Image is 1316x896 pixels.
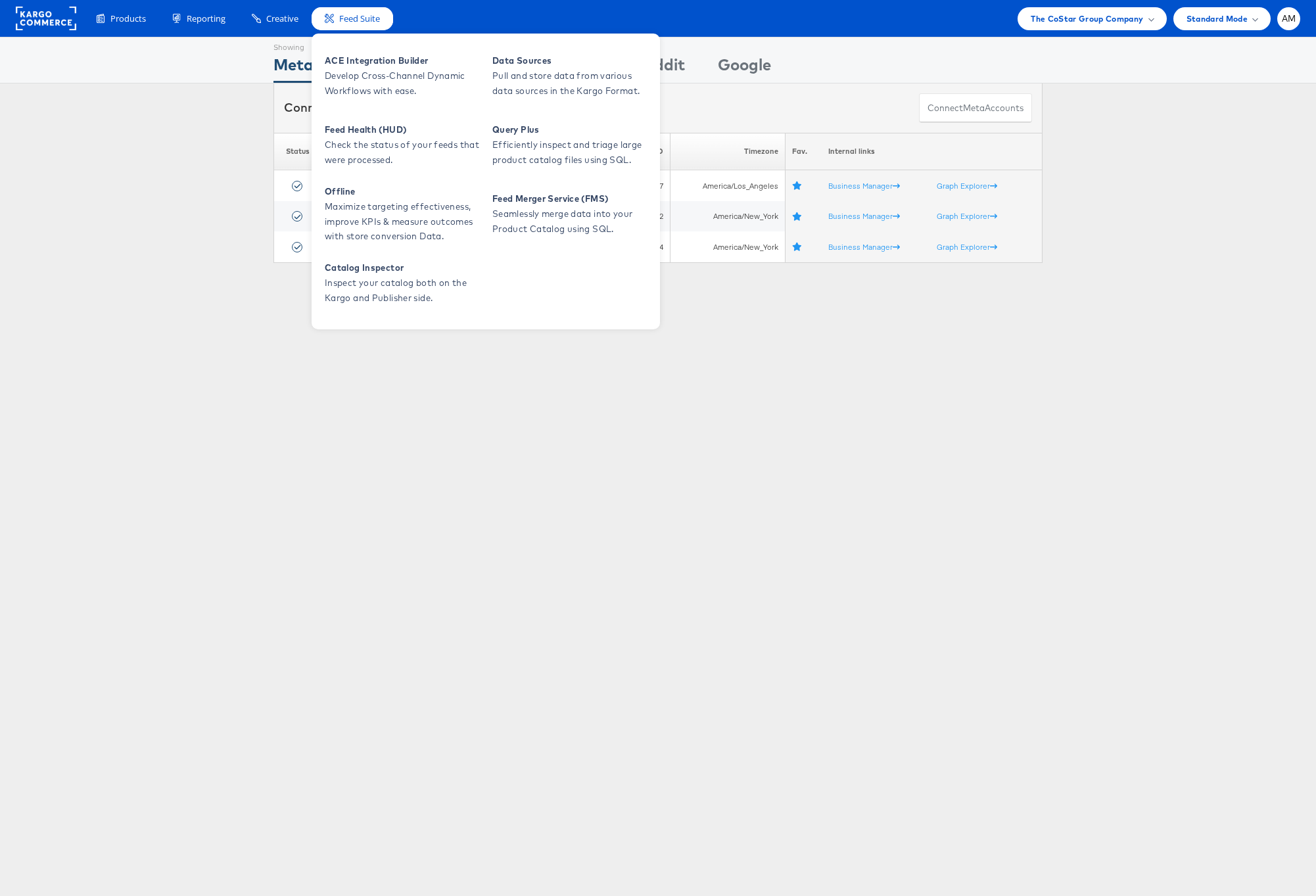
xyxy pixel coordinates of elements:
[670,201,786,232] td: America/New_York
[187,12,225,25] span: Reporting
[318,250,486,316] a: Catalog Inspector Inspect your catalog both on the Kargo and Publisher side.
[325,199,482,244] span: Maximize targeting effectiveness, improve KPIs & measure outcomes with store conversion Data.
[1282,14,1296,23] span: AM
[325,184,482,199] span: Offline
[325,137,482,168] span: Check the status of your feeds that were processed.
[937,181,997,191] a: Graph Explorer
[828,242,900,252] a: Business Manager
[492,191,650,206] span: Feed Merger Service (FMS)
[636,53,685,83] div: Reddit
[318,181,486,247] a: Offline Maximize targeting effectiveness, improve KPIs & measure outcomes with store conversion D...
[492,53,650,68] span: Data Sources
[274,133,322,170] th: Status
[937,242,997,252] a: Graph Explorer
[339,12,380,25] span: Feed Suite
[318,112,486,178] a: Feed Health (HUD) Check the status of your feeds that were processed.
[670,170,786,201] td: America/Los_Angeles
[273,37,314,53] div: Showing
[1187,12,1248,26] span: Standard Mode
[325,122,482,137] span: Feed Health (HUD)
[919,93,1032,123] button: ConnectmetaAccounts
[492,122,650,137] span: Query Plus
[318,43,486,109] a: ACE Integration Builder Develop Cross-Channel Dynamic Workflows with ease.
[110,12,146,25] span: Products
[266,12,298,25] span: Creative
[670,133,786,170] th: Timezone
[273,53,314,83] div: Meta
[486,43,653,109] a: Data Sources Pull and store data from various data sources in the Kargo Format.
[325,68,482,99] span: Develop Cross-Channel Dynamic Workflows with ease.
[828,181,900,191] a: Business Manager
[937,211,997,221] a: Graph Explorer
[325,53,482,68] span: ACE Integration Builder
[718,53,771,83] div: Google
[325,275,482,306] span: Inspect your catalog both on the Kargo and Publisher side.
[486,112,653,178] a: Query Plus Efficiently inspect and triage large product catalog files using SQL.
[284,99,429,116] div: Connected accounts
[963,102,985,114] span: meta
[492,206,650,237] span: Seamlessly merge data into your Product Catalog using SQL.
[828,211,900,221] a: Business Manager
[492,68,650,99] span: Pull and store data from various data sources in the Kargo Format.
[486,181,653,247] a: Feed Merger Service (FMS) Seamlessly merge data into your Product Catalog using SQL.
[1031,12,1143,26] span: The CoStar Group Company
[325,260,482,275] span: Catalog Inspector
[670,231,786,262] td: America/New_York
[492,137,650,168] span: Efficiently inspect and triage large product catalog files using SQL.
